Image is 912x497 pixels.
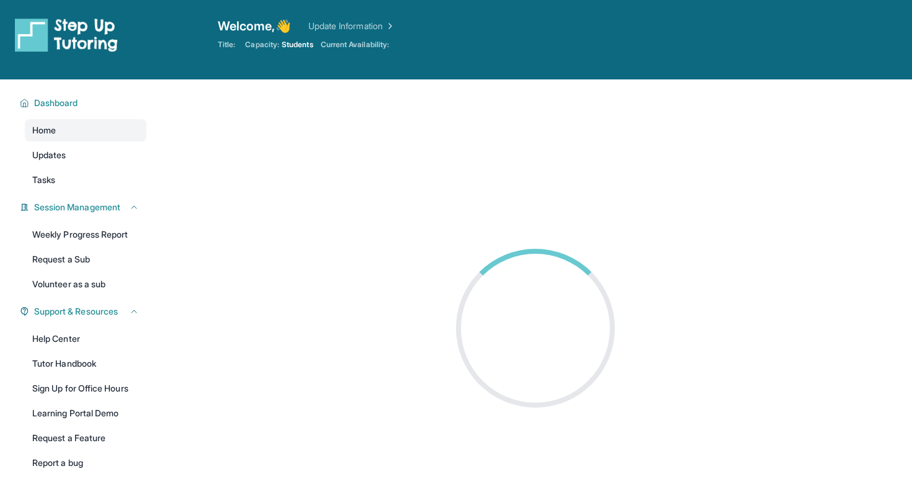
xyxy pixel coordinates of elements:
a: Tutor Handbook [25,352,146,375]
span: Updates [32,149,66,161]
a: Request a Sub [25,248,146,271]
span: Support & Resources [34,305,118,318]
a: Updates [25,144,146,166]
a: Tasks [25,169,146,191]
a: Weekly Progress Report [25,223,146,246]
img: logo [15,17,118,52]
a: Request a Feature [25,427,146,449]
span: Session Management [34,201,120,213]
span: Current Availability: [321,40,389,50]
span: Home [32,124,56,137]
button: Support & Resources [29,305,139,318]
button: Dashboard [29,97,139,109]
a: Help Center [25,328,146,350]
span: Capacity: [245,40,279,50]
a: Volunteer as a sub [25,273,146,295]
a: Sign Up for Office Hours [25,377,146,400]
span: Title: [218,40,235,50]
span: Tasks [32,174,55,186]
img: Chevron Right [383,20,395,32]
span: Welcome, 👋 [218,17,291,35]
span: Dashboard [34,97,78,109]
a: Learning Portal Demo [25,402,146,424]
a: Home [25,119,146,141]
span: Students [282,40,313,50]
a: Report a bug [25,452,146,474]
button: Session Management [29,201,139,213]
a: Update Information [308,20,395,32]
